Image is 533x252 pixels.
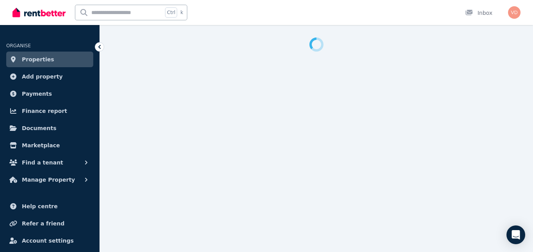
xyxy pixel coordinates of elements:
[12,7,66,18] img: RentBetter
[22,219,64,228] span: Refer a friend
[6,52,93,67] a: Properties
[6,198,93,214] a: Help centre
[6,172,93,188] button: Manage Property
[22,158,63,167] span: Find a tenant
[22,55,54,64] span: Properties
[22,141,60,150] span: Marketplace
[506,225,525,244] div: Open Intercom Messenger
[6,43,31,48] span: ORGANISE
[22,106,67,116] span: Finance report
[6,216,93,231] a: Refer a friend
[180,9,183,16] span: k
[22,236,74,245] span: Account settings
[465,9,492,17] div: Inbox
[6,86,93,102] a: Payments
[6,155,93,170] button: Find a tenant
[22,89,52,98] span: Payments
[6,103,93,119] a: Finance report
[22,175,75,184] span: Manage Property
[165,7,177,18] span: Ctrl
[22,72,63,81] span: Add property
[22,123,57,133] span: Documents
[6,138,93,153] a: Marketplace
[22,202,58,211] span: Help centre
[6,69,93,84] a: Add property
[508,6,521,19] img: Vince Dimento
[6,233,93,248] a: Account settings
[6,120,93,136] a: Documents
